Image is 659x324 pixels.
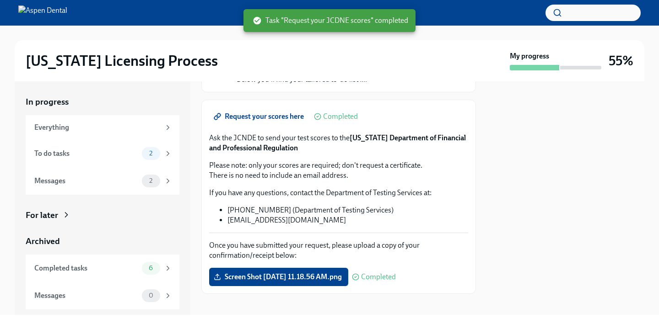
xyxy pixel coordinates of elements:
p: Once you have submitted your request, please upload a copy of your confirmation/receipt below: [209,240,468,260]
a: Completed tasks6 [26,255,179,282]
div: Messages [34,291,138,301]
div: Completed tasks [34,263,138,273]
span: 2 [144,150,158,157]
label: Screen Shot [DATE] 11.18.56 AM.png [209,268,348,286]
div: For later [26,209,58,221]
span: 2 [144,177,158,184]
a: Everything [26,115,179,140]
a: Messages0 [26,282,179,309]
span: Completed [323,113,358,120]
span: Task "Request your JCDNE scores" completed [253,16,408,26]
div: Messages [34,176,138,186]
a: Request your scores here [209,107,310,126]
h2: [US_STATE] Licensing Process [26,52,218,70]
div: Everything [34,122,160,133]
strong: My progress [510,51,549,61]
h3: 55% [609,53,633,69]
a: In progress [26,96,179,108]
div: To do tasks [34,149,138,159]
span: 6 [143,265,158,271]
a: Archived [26,235,179,247]
li: [PHONE_NUMBER] (Department of Testing Services) [227,205,468,215]
img: Aspen Dental [18,5,67,20]
span: Completed [361,273,396,281]
p: If you have any questions, contact the Department of Testing Services at: [209,188,468,198]
p: Please note: only your scores are required; don't request a certificate. There is no need to incl... [209,160,468,181]
li: [EMAIL_ADDRESS][DOMAIN_NAME] [227,215,468,225]
p: Ask the JCNDE to send your test scores to the [209,133,468,153]
span: Request your scores here [216,112,304,121]
a: For later [26,209,179,221]
a: To do tasks2 [26,140,179,167]
a: Messages2 [26,167,179,195]
span: Screen Shot [DATE] 11.18.56 AM.png [216,272,342,282]
span: 0 [143,292,159,299]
